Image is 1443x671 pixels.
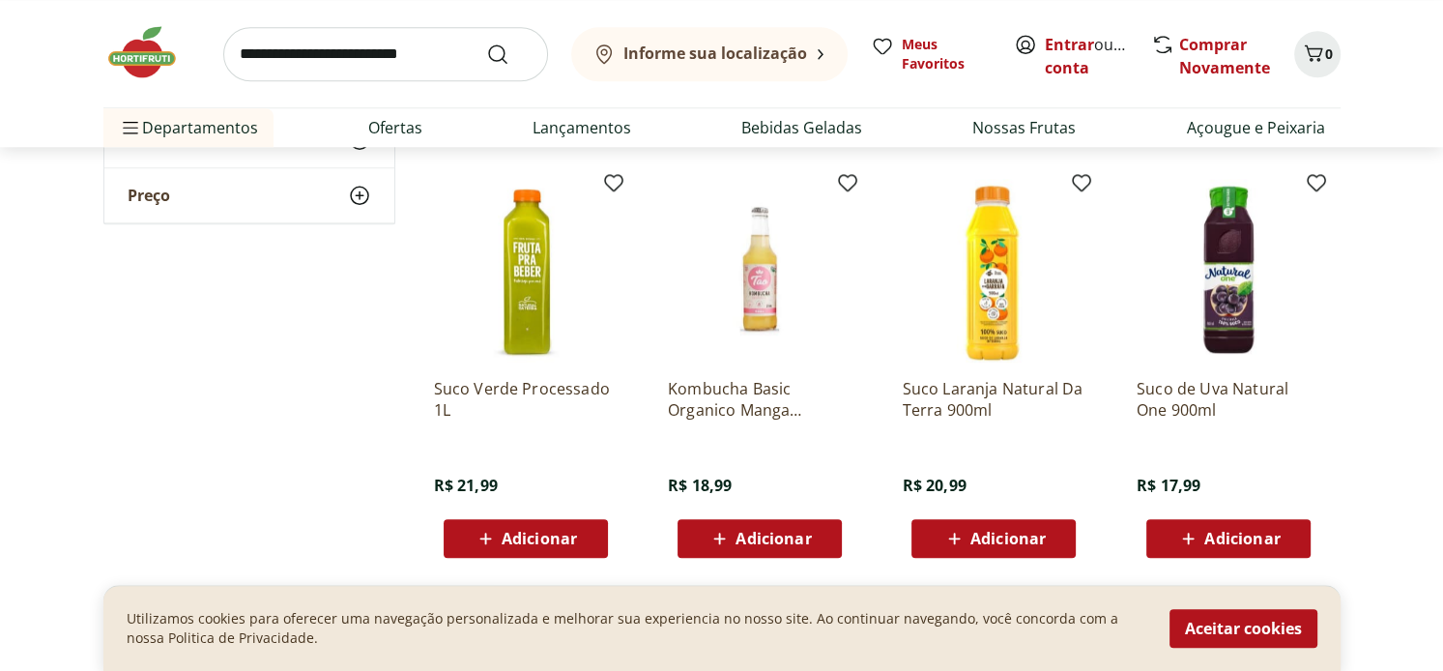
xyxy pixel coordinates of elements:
button: Adicionar [1146,519,1311,558]
button: Menu [119,104,142,151]
span: R$ 21,99 [434,475,498,496]
a: Suco de Uva Natural One 900ml [1137,378,1320,421]
img: Hortifruti [103,23,200,81]
a: Entrar [1045,34,1094,55]
a: Lançamentos [533,116,631,139]
a: Açougue e Peixaria [1186,116,1324,139]
img: Suco Verde Processado 1L [434,179,618,363]
input: search [223,27,548,81]
img: Suco Laranja Natural Da Terra 900ml [902,179,1085,363]
span: Departamentos [119,104,258,151]
span: Adicionar [736,531,811,546]
button: Carrinho [1294,31,1341,77]
span: 0 [1325,44,1333,63]
a: Suco Verde Processado 1L [434,378,618,421]
span: Adicionar [1204,531,1280,546]
img: Suco de Uva Natural One 900ml [1137,179,1320,363]
span: Meus Favoritos [902,35,991,73]
button: Adicionar [678,519,842,558]
a: Comprar Novamente [1179,34,1270,78]
span: Adicionar [970,531,1046,546]
span: R$ 17,99 [1137,475,1200,496]
button: Adicionar [911,519,1076,558]
img: Kombucha Basic Organico Manga Tao 275ml [668,179,851,363]
p: Utilizamos cookies para oferecer uma navegação personalizada e melhorar sua experiencia no nosso ... [127,609,1146,648]
a: Nossas Frutas [972,116,1076,139]
a: Bebidas Geladas [741,116,862,139]
span: R$ 20,99 [902,475,966,496]
a: Suco Laranja Natural Da Terra 900ml [902,378,1085,421]
span: ou [1045,33,1131,79]
span: Preço [128,187,170,206]
button: Submit Search [486,43,533,66]
b: Informe sua localização [623,43,807,64]
button: Adicionar [444,519,608,558]
a: Kombucha Basic Organico Manga [MEDICAL_DATA] 275ml [668,378,851,421]
button: Informe sua localização [571,27,848,81]
a: Criar conta [1045,34,1151,78]
span: Adicionar [502,531,577,546]
button: Aceitar cookies [1169,609,1317,648]
a: Ofertas [368,116,422,139]
a: Meus Favoritos [871,35,991,73]
button: Preço [104,169,394,223]
span: R$ 18,99 [668,475,732,496]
